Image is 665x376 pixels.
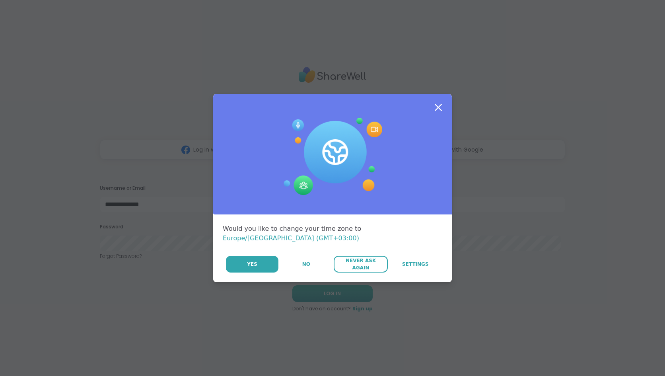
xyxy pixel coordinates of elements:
span: Yes [247,261,257,268]
div: Would you like to change your time zone to [223,224,442,243]
a: Settings [389,256,442,273]
span: Never Ask Again [338,257,383,271]
span: No [302,261,310,268]
span: Settings [402,261,429,268]
button: Never Ask Again [334,256,387,273]
button: No [279,256,333,273]
button: Yes [226,256,278,273]
img: Session Experience [283,118,382,196]
span: Europe/[GEOGRAPHIC_DATA] (GMT+03:00) [223,234,359,242]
